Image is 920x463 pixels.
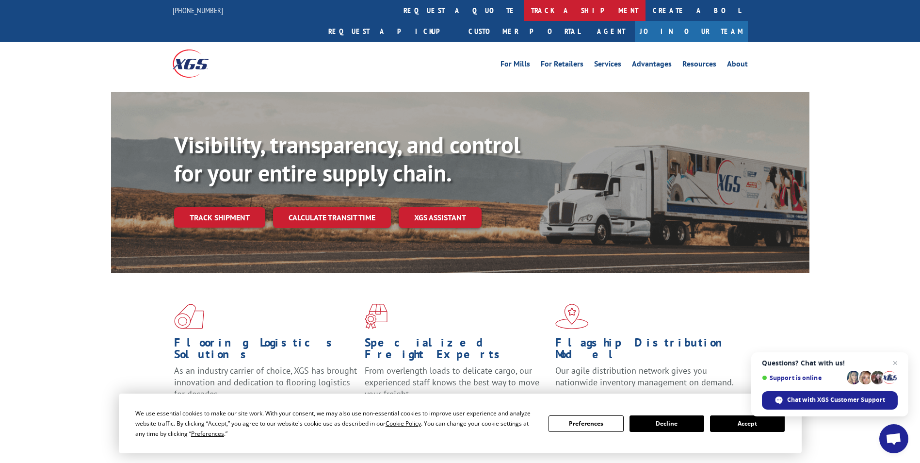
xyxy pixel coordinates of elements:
[762,359,898,367] span: Questions? Chat with us!
[119,394,802,453] div: Cookie Consent Prompt
[762,374,843,381] span: Support is online
[632,60,672,71] a: Advantages
[191,430,224,438] span: Preferences
[635,21,748,42] a: Join Our Team
[594,60,621,71] a: Services
[365,304,387,329] img: xgs-icon-focused-on-flooring-red
[174,304,204,329] img: xgs-icon-total-supply-chain-intelligence-red
[555,337,739,365] h1: Flagship Distribution Model
[682,60,716,71] a: Resources
[727,60,748,71] a: About
[549,415,623,432] button: Preferences
[889,357,901,369] span: Close chat
[710,415,785,432] button: Accept
[555,365,734,388] span: Our agile distribution network gives you nationwide inventory management on demand.
[399,207,482,228] a: XGS ASSISTANT
[461,21,587,42] a: Customer Portal
[365,365,548,408] p: From overlength loads to delicate cargo, our experienced staff knows the best way to move your fr...
[365,337,548,365] h1: Specialized Freight Experts
[173,5,223,15] a: [PHONE_NUMBER]
[762,391,898,410] div: Chat with XGS Customer Support
[174,207,265,228] a: Track shipment
[321,21,461,42] a: Request a pickup
[273,207,391,228] a: Calculate transit time
[500,60,530,71] a: For Mills
[787,396,885,404] span: Chat with XGS Customer Support
[174,365,357,399] span: As an industry carrier of choice, XGS has brought innovation and dedication to flooring logistics...
[174,337,357,365] h1: Flooring Logistics Solutions
[555,304,589,329] img: xgs-icon-flagship-distribution-model-red
[174,130,520,188] b: Visibility, transparency, and control for your entire supply chain.
[629,415,704,432] button: Decline
[386,419,421,428] span: Cookie Policy
[135,408,537,439] div: We use essential cookies to make our site work. With your consent, we may also use non-essential ...
[587,21,635,42] a: Agent
[879,424,908,453] div: Open chat
[541,60,583,71] a: For Retailers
